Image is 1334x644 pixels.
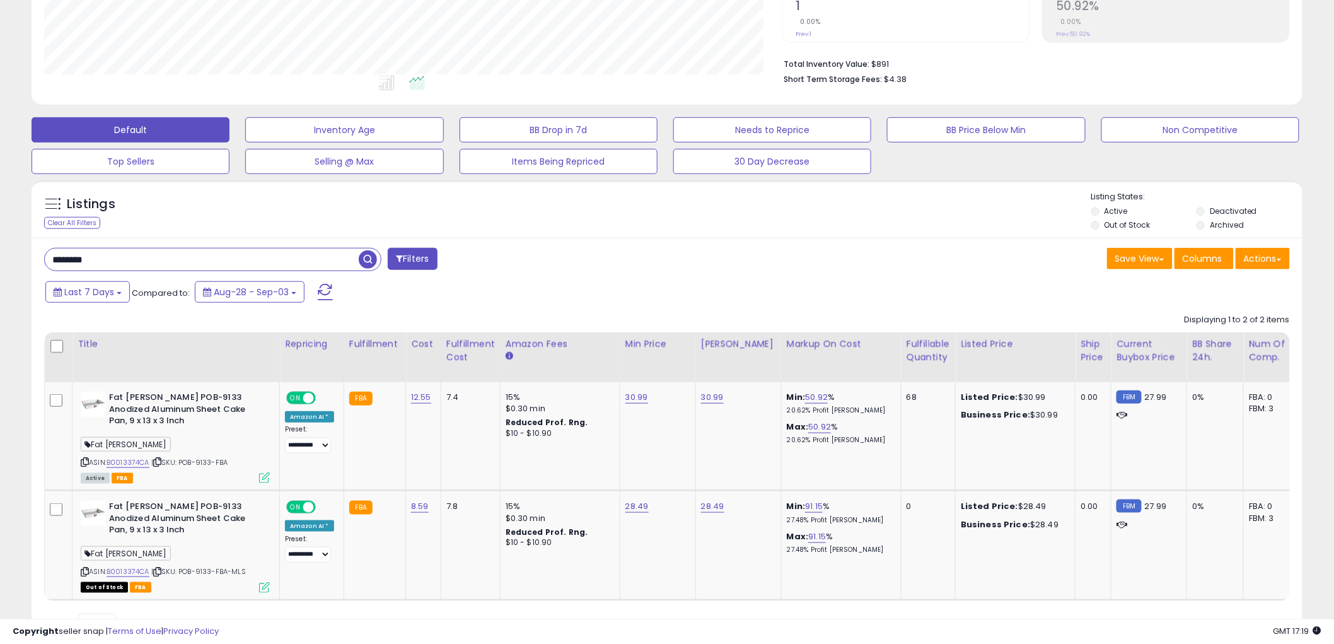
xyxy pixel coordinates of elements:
[506,428,610,439] div: $10 - $10.90
[446,501,490,512] div: 7.8
[701,500,724,513] a: 28.49
[287,393,303,404] span: ON
[808,530,826,543] a: 91.15
[1236,248,1290,269] button: Actions
[214,286,289,298] span: Aug-28 - Sep-03
[446,337,495,364] div: Fulfillment Cost
[673,149,871,174] button: 30 Day Decrease
[108,625,161,637] a: Terms of Use
[81,473,110,484] span: All listings currently available for purchase on Amazon
[673,117,871,143] button: Needs to Reprice
[796,17,821,26] small: 0.00%
[81,392,106,417] img: 218EZMTnekL._SL40_.jpg
[787,391,806,403] b: Min:
[54,618,144,629] span: Show: entries
[81,582,128,593] span: All listings that are currently out of stock and unavailable for purchase on Amazon
[1249,337,1295,364] div: Num of Comp.
[1107,248,1173,269] button: Save View
[787,421,809,433] b: Max:
[245,117,443,143] button: Inventory Age
[961,392,1065,403] div: $30.99
[1192,501,1234,512] div: 0%
[45,281,130,303] button: Last 7 Days
[109,501,262,539] b: Fat [PERSON_NAME] POB-9133 Anodized Aluminum Sheet Cake Pan, 9 x 13 x 3 Inch
[314,502,334,513] span: OFF
[784,74,882,85] b: Short Term Storage Fees:
[625,337,690,351] div: Min Price
[285,520,334,532] div: Amazon AI *
[32,117,229,143] button: Default
[787,406,891,415] p: 20.62% Profit [PERSON_NAME]
[787,392,891,415] div: %
[81,501,106,526] img: 218EZMTnekL._SL40_.jpg
[81,546,171,561] span: Fat [PERSON_NAME]
[112,473,133,484] span: FBA
[460,117,658,143] button: BB Drop in 7d
[64,286,114,298] span: Last 7 Days
[107,457,149,468] a: B0013374CA
[787,337,896,351] div: Markup on Cost
[781,332,901,382] th: The percentage added to the cost of goods (COGS) that forms the calculator for Min & Max prices.
[285,425,334,454] div: Preset:
[1056,30,1090,38] small: Prev: 50.92%
[506,337,615,351] div: Amazon Fees
[446,392,490,403] div: 7.4
[787,546,891,554] p: 27.48% Profit [PERSON_NAME]
[107,566,149,577] a: B0013374CA
[506,351,513,362] small: Amazon Fees.
[787,501,891,524] div: %
[13,625,59,637] strong: Copyright
[808,421,831,433] a: 50.92
[411,337,436,351] div: Cost
[506,527,588,537] b: Reduced Prof. Rng.
[81,392,270,482] div: ASIN:
[961,391,1018,403] b: Listed Price:
[349,392,373,406] small: FBA
[961,409,1030,421] b: Business Price:
[887,117,1085,143] button: BB Price Below Min
[285,337,339,351] div: Repricing
[961,519,1065,530] div: $28.49
[961,500,1018,512] b: Listed Price:
[411,391,431,404] a: 12.55
[163,625,219,637] a: Privacy Policy
[285,535,334,563] div: Preset:
[1249,501,1290,512] div: FBA: 0
[13,626,219,638] div: seller snap | |
[506,537,610,548] div: $10 - $10.90
[1116,500,1141,513] small: FBM
[67,196,115,213] h5: Listings
[44,217,100,229] div: Clear All Filters
[787,500,806,512] b: Min:
[1183,252,1222,265] span: Columns
[506,403,610,414] div: $0.30 min
[961,409,1065,421] div: $30.99
[1174,248,1234,269] button: Columns
[907,392,946,403] div: 68
[1081,501,1101,512] div: 0.00
[151,457,228,467] span: | SKU: POB-9133-FBA
[132,287,190,299] span: Compared to:
[1105,220,1151,230] label: Out of Stock
[1249,403,1290,414] div: FBM: 3
[32,149,229,174] button: Top Sellers
[805,391,828,404] a: 50.92
[506,513,610,524] div: $0.30 min
[109,392,262,430] b: Fat [PERSON_NAME] POB-9133 Anodized Aluminum Sheet Cake Pan, 9 x 13 x 3 Inch
[787,421,891,445] div: %
[506,392,610,403] div: 15%
[285,411,334,423] div: Amazon AI *
[907,501,946,512] div: 0
[1210,220,1244,230] label: Archived
[1091,191,1302,203] p: Listing States:
[1192,392,1234,403] div: 0%
[625,500,649,513] a: 28.49
[1185,314,1290,326] div: Displaying 1 to 2 of 2 items
[1116,390,1141,404] small: FBM
[961,518,1030,530] b: Business Price:
[796,30,811,38] small: Prev: 1
[1081,392,1101,403] div: 0.00
[1249,513,1290,524] div: FBM: 3
[787,531,891,554] div: %
[1210,206,1257,216] label: Deactivated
